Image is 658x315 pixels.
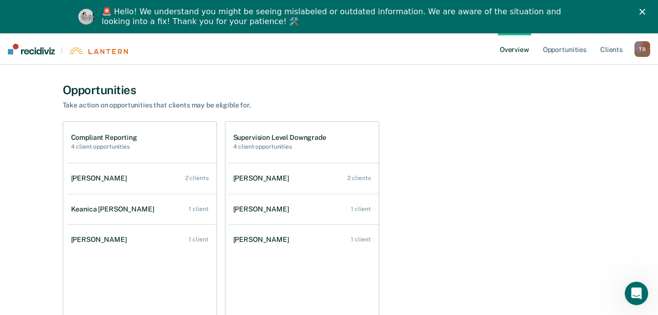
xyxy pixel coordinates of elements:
[189,236,208,243] div: 1 client
[69,47,128,54] img: Lantern
[185,175,209,182] div: 2 clients
[233,174,293,183] div: [PERSON_NAME]
[233,236,293,244] div: [PERSON_NAME]
[229,164,379,192] a: [PERSON_NAME] 2 clients
[63,83,596,97] div: Opportunities
[598,33,625,65] a: Clients
[634,41,650,57] div: T B
[498,33,531,65] a: Overview
[233,143,326,150] h2: 4 client opportunities
[625,282,648,305] iframe: Intercom live chat
[233,205,293,213] div: [PERSON_NAME]
[71,133,137,142] h1: Compliant Reporting
[639,9,649,15] div: Close
[8,44,128,54] a: |
[189,206,208,212] div: 1 client
[229,226,379,254] a: [PERSON_NAME] 1 client
[71,143,137,150] h2: 4 client opportunities
[63,101,406,109] div: Take action on opportunities that clients may be eligible for.
[634,41,650,57] button: TB
[8,44,55,54] img: Recidiviz
[351,236,370,243] div: 1 client
[55,46,69,54] span: |
[67,164,217,192] a: [PERSON_NAME] 2 clients
[67,226,217,254] a: [PERSON_NAME] 1 client
[67,195,217,223] a: Keanica [PERSON_NAME] 1 client
[351,206,370,212] div: 1 client
[71,236,131,244] div: [PERSON_NAME]
[541,33,588,65] a: Opportunities
[229,195,379,223] a: [PERSON_NAME] 1 client
[78,9,94,25] img: Profile image for Kim
[71,205,158,213] div: Keanica [PERSON_NAME]
[233,133,326,142] h1: Supervision Level Downgrade
[71,174,131,183] div: [PERSON_NAME]
[102,7,564,26] div: 🚨 Hello! We understand you might be seeing mislabeled or outdated information. We are aware of th...
[347,175,371,182] div: 2 clients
